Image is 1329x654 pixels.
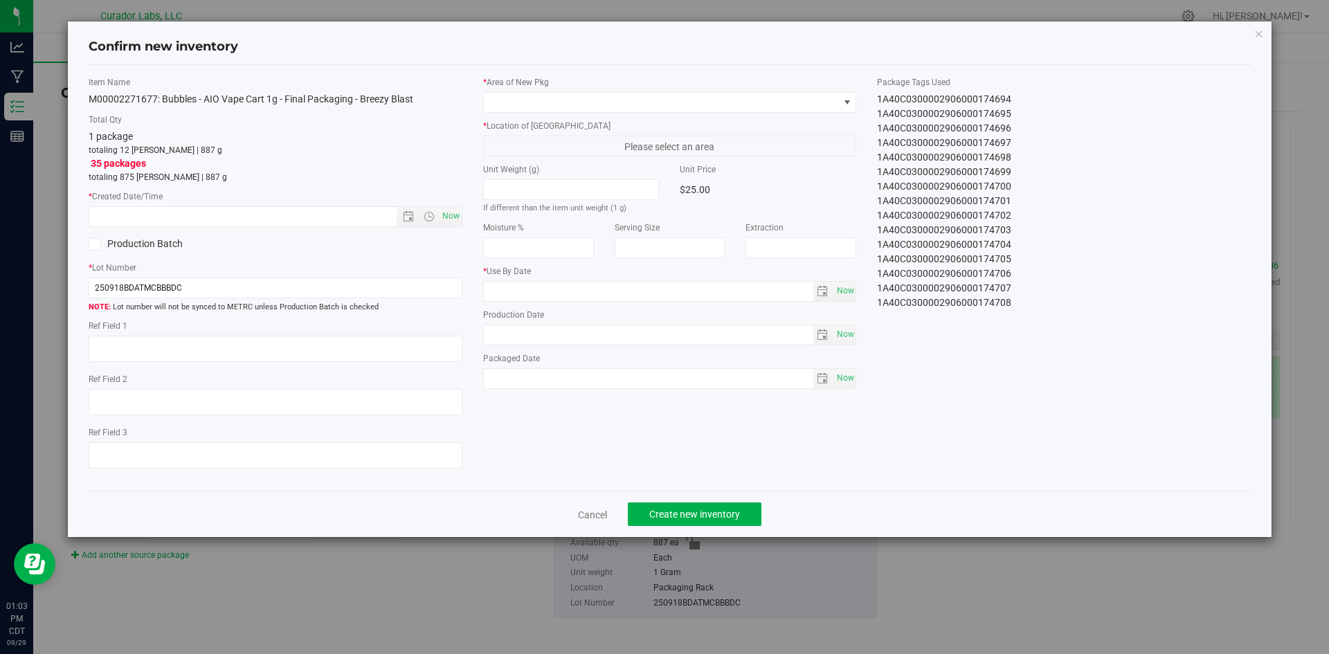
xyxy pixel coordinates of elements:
[877,76,1251,89] label: Package Tags Used
[483,163,660,176] label: Unit Weight (g)
[483,265,857,278] label: Use By Date
[877,281,1251,296] div: 1A40C0300002906000174707
[89,131,133,142] span: 1 package
[833,282,856,301] span: select
[877,136,1251,150] div: 1A40C0300002906000174697
[813,325,833,345] span: select
[877,223,1251,237] div: 1A40C0300002906000174703
[397,211,420,222] span: Open the date view
[877,165,1251,179] div: 1A40C0300002906000174699
[680,179,856,200] div: $25.00
[877,150,1251,165] div: 1A40C0300002906000174698
[483,136,857,156] span: Please select an area
[877,208,1251,223] div: 1A40C0300002906000174702
[483,120,857,132] label: Location of [GEOGRAPHIC_DATA]
[89,76,462,89] label: Item Name
[877,92,1251,107] div: 1A40C0300002906000174694
[91,158,146,169] span: 35 packages
[89,190,462,203] label: Created Date/Time
[89,262,462,274] label: Lot Number
[89,302,462,314] span: Lot number will not be synced to METRC unless Production Batch is checked
[89,171,462,183] p: totaling 875 [PERSON_NAME] | 887 g
[483,309,857,321] label: Production Date
[877,107,1251,121] div: 1A40C0300002906000174695
[89,144,462,156] p: totaling 12 [PERSON_NAME] | 887 g
[578,508,607,522] a: Cancel
[877,237,1251,252] div: 1A40C0300002906000174704
[89,373,462,385] label: Ref Field 2
[833,325,857,345] span: Set Current date
[89,237,265,251] label: Production Batch
[745,221,856,234] label: Extraction
[615,221,725,234] label: Serving Size
[877,194,1251,208] div: 1A40C0300002906000174701
[833,368,857,388] span: Set Current date
[439,206,462,226] span: Set Current date
[483,352,857,365] label: Packaged Date
[89,426,462,439] label: Ref Field 3
[89,92,462,107] div: M00002271677: Bubbles - AIO Vape Cart 1g - Final Packaging - Breezy Blast
[833,325,856,345] span: select
[14,543,55,585] iframe: Resource center
[89,320,462,332] label: Ref Field 1
[813,282,833,301] span: select
[877,121,1251,136] div: 1A40C0300002906000174696
[877,296,1251,310] div: 1A40C0300002906000174708
[628,502,761,526] button: Create new inventory
[649,509,740,520] span: Create new inventory
[483,203,626,212] small: If different than the item unit weight (1 g)
[89,113,462,126] label: Total Qty
[680,163,856,176] label: Unit Price
[417,211,440,222] span: Open the time view
[877,266,1251,281] div: 1A40C0300002906000174706
[813,369,833,388] span: select
[483,221,594,234] label: Moisture %
[89,38,238,56] h4: Confirm new inventory
[877,252,1251,266] div: 1A40C0300002906000174705
[833,281,857,301] span: Set Current date
[877,179,1251,194] div: 1A40C0300002906000174700
[833,369,856,388] span: select
[483,76,857,89] label: Area of New Pkg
